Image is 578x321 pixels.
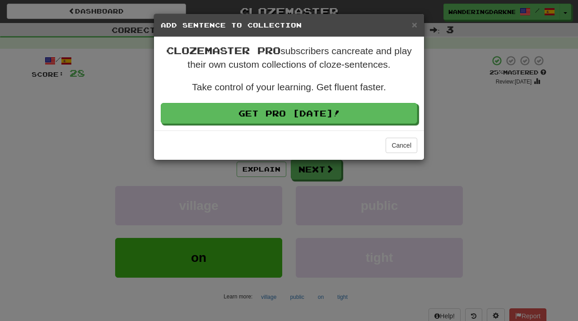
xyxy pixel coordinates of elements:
h5: Add Sentence to Collection [161,21,417,30]
a: Get Pro [DATE]! [161,103,417,124]
button: Close [412,20,417,29]
p: Take control of your learning. Get fluent faster. [161,80,417,94]
span: Clozemaster Pro [166,45,280,56]
span: × [412,19,417,30]
p: subscribers can create and play their own custom collections of cloze-sentences. [161,44,417,71]
button: Cancel [386,138,417,153]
